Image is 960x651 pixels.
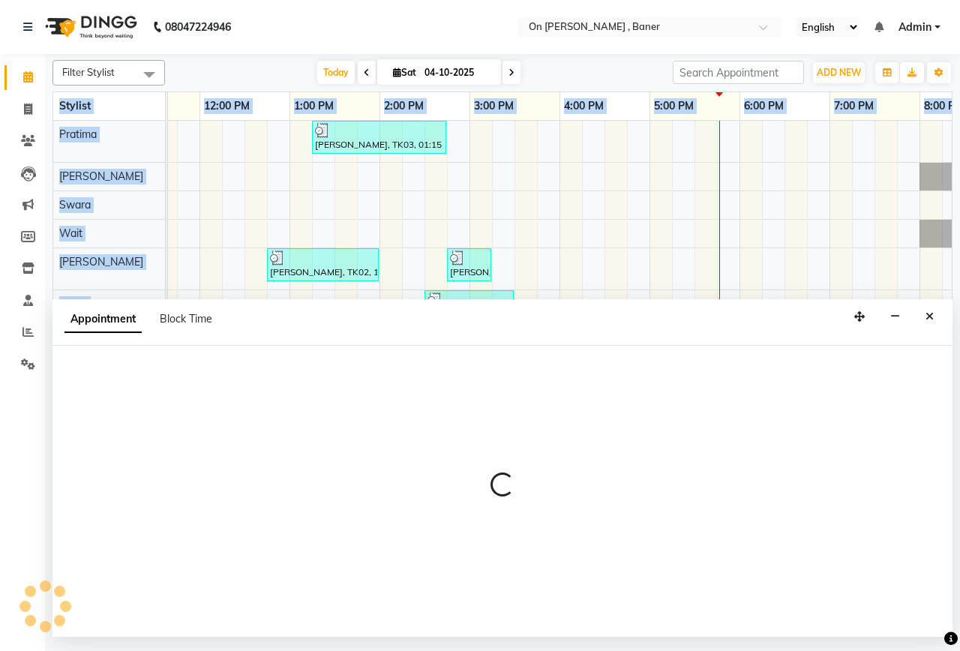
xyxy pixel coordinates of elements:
[817,67,861,78] span: ADD NEW
[62,66,115,78] span: Filter Stylist
[59,127,97,141] span: Pratima
[160,312,212,325] span: Block Time
[313,123,445,151] div: [PERSON_NAME], TK03, 01:15 PM-02:45 PM, Extra15 Mins: Deep Tissue Full Body Massage (75 mins)
[426,292,512,321] div: [PERSON_NAME], TK04, 02:30 PM-03:30 PM, Massage - Deep Tissue Massage (60 Min)
[290,95,337,117] a: 1:00 PM
[448,250,490,279] div: [PERSON_NAME], TK05, 02:45 PM-03:15 PM, Swedish Full Body Massage (45 Mins)
[813,62,865,83] button: ADD NEW
[650,95,697,117] a: 5:00 PM
[200,95,253,117] a: 12:00 PM
[470,95,517,117] a: 3:00 PM
[740,95,787,117] a: 6:00 PM
[59,99,91,112] span: Stylist
[380,95,427,117] a: 2:00 PM
[919,305,940,328] button: Close
[38,6,141,48] img: logo
[673,61,804,84] input: Search Appointment
[898,19,931,35] span: Admin
[59,198,91,211] span: Swara
[389,67,420,78] span: Sat
[59,169,143,183] span: [PERSON_NAME]
[420,61,495,84] input: 2025-10-04
[64,306,142,333] span: Appointment
[59,226,82,240] span: Wait
[165,6,231,48] b: 08047224946
[560,95,607,117] a: 4:00 PM
[59,255,143,268] span: [PERSON_NAME]
[317,61,355,84] span: Today
[830,95,877,117] a: 7:00 PM
[59,297,88,310] span: Laxmi
[268,250,377,279] div: [PERSON_NAME], TK02, 12:45 PM-02:00 PM, Massage -Swedish Massage (60 Min)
